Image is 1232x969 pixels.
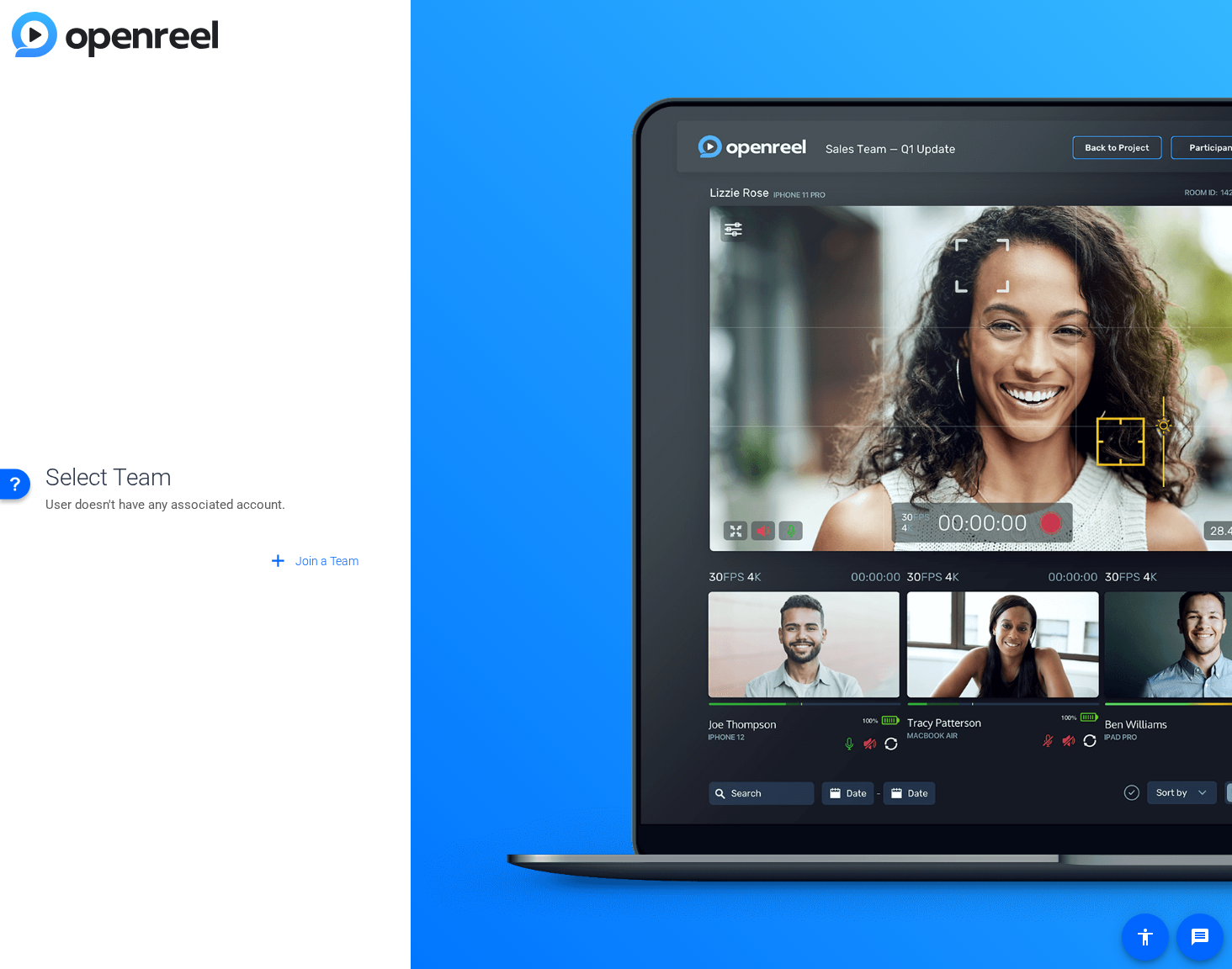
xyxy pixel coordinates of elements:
mat-icon: add [268,551,289,572]
span: Join a Team [295,553,358,570]
mat-icon: accessibility [1135,927,1155,947]
button: Join a Team [261,547,365,577]
span: Select Team [45,460,365,495]
img: blue-gradient.svg [12,12,218,57]
p: User doesn't have any associated account. [45,495,365,514]
mat-icon: message [1190,927,1210,947]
